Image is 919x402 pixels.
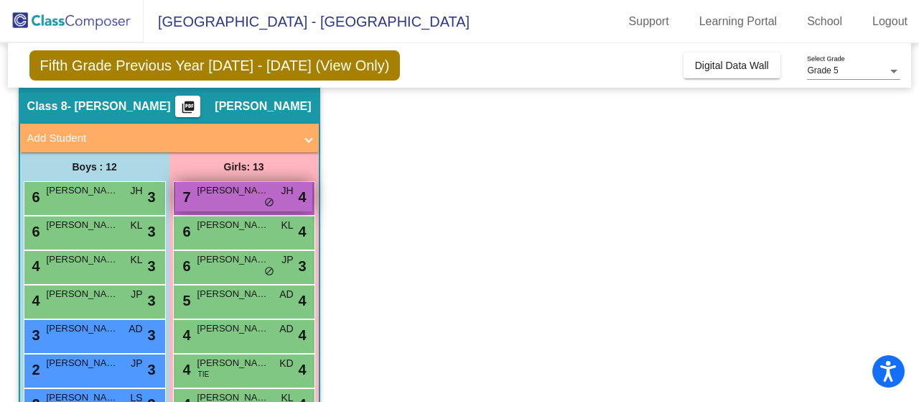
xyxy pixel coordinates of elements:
[29,327,40,343] span: 3
[67,99,171,114] span: - [PERSON_NAME]
[47,218,118,232] span: [PERSON_NAME]
[179,224,191,239] span: 6
[688,10,789,33] a: Learning Portal
[695,60,769,71] span: Digital Data Wall
[47,287,118,301] span: [PERSON_NAME]
[684,52,780,78] button: Digital Data Wall
[29,293,40,309] span: 4
[147,221,155,242] span: 3
[197,287,269,301] span: [PERSON_NAME]
[215,99,311,114] span: [PERSON_NAME]
[298,221,306,242] span: 4
[131,287,142,302] span: JP
[29,189,40,205] span: 6
[197,218,269,232] span: [PERSON_NAME]
[796,10,854,33] a: School
[807,65,838,76] span: Grade 5
[298,186,306,208] span: 4
[197,252,269,267] span: [PERSON_NAME]
[144,10,470,33] span: [GEOGRAPHIC_DATA] - [GEOGRAPHIC_DATA]
[279,356,293,371] span: KD
[617,10,681,33] a: Support
[20,152,169,181] div: Boys : 12
[298,290,306,311] span: 4
[281,218,293,233] span: KL
[29,362,40,378] span: 2
[197,356,269,370] span: [PERSON_NAME]
[264,197,274,209] span: do_not_disturb_alt
[861,10,919,33] a: Logout
[147,290,155,311] span: 3
[147,324,155,346] span: 3
[179,189,191,205] span: 7
[298,359,306,380] span: 4
[47,252,118,267] span: [PERSON_NAME]
[147,186,155,208] span: 3
[131,356,142,371] span: JP
[179,327,191,343] span: 4
[130,183,142,198] span: JH
[298,255,306,277] span: 3
[130,252,142,268] span: KL
[197,321,269,336] span: [PERSON_NAME]
[147,255,155,277] span: 3
[179,100,197,120] mat-icon: picture_as_pdf
[47,356,118,370] span: [PERSON_NAME]
[47,183,118,198] span: [PERSON_NAME]
[279,287,293,302] span: AD
[47,321,118,336] span: [PERSON_NAME]
[179,258,191,274] span: 6
[175,96,200,117] button: Print Students Details
[147,359,155,380] span: 3
[130,218,142,233] span: KL
[298,324,306,346] span: 4
[179,362,191,378] span: 4
[264,266,274,278] span: do_not_disturb_alt
[29,50,401,81] span: Fifth Grade Previous Year [DATE] - [DATE] (View Only)
[179,293,191,309] span: 5
[20,124,319,152] mat-expansion-panel-header: Add Student
[29,258,40,274] span: 4
[129,321,142,337] span: AD
[281,183,293,198] span: JH
[27,130,294,147] mat-panel-title: Add Student
[279,321,293,337] span: AD
[27,99,67,114] span: Class 8
[197,183,269,198] span: [PERSON_NAME]
[198,369,210,380] span: TIE
[281,252,293,268] span: JP
[169,152,319,181] div: Girls: 13
[29,224,40,239] span: 6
